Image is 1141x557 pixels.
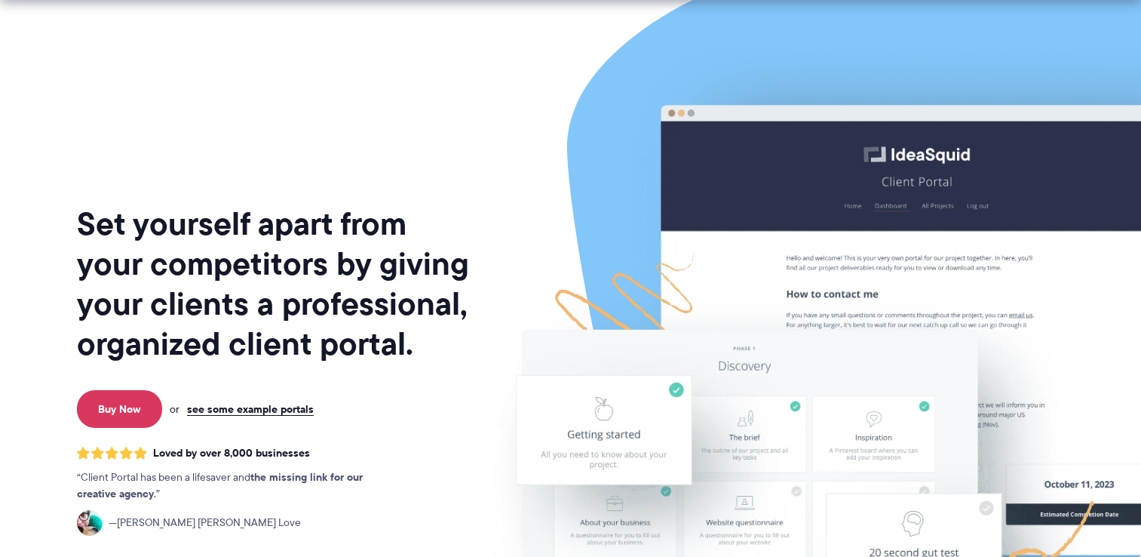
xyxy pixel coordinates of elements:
h1: Set yourself apart from your competitors by giving your clients a professional, organized client ... [77,204,472,364]
span: or [170,402,179,416]
p: Client Portal has been a lifesaver and . [77,469,394,503]
strong: the missing link for our creative agency [77,469,363,502]
span: Loved by over 8,000 businesses [153,447,310,460]
span: [PERSON_NAME] [PERSON_NAME] Love [109,515,301,531]
a: see some example portals [187,402,314,416]
a: Buy Now [77,390,162,428]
